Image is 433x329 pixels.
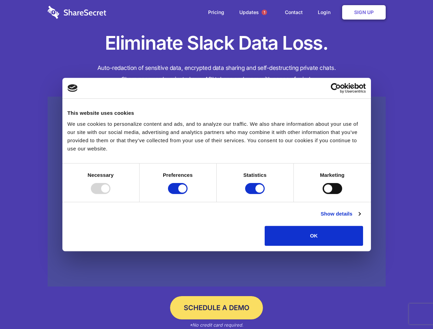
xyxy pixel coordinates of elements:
img: logo [68,84,78,92]
a: Schedule a Demo [170,296,263,319]
a: Show details [321,210,360,218]
a: Pricing [201,2,231,23]
strong: Marketing [320,172,345,178]
a: Sign Up [342,5,386,20]
button: OK [265,226,363,246]
a: Login [311,2,341,23]
span: 1 [262,10,267,15]
img: logo-wordmark-white-trans-d4663122ce5f474addd5e946df7df03e33cb6a1c49d2221995e7729f52c070b2.svg [48,6,106,19]
h4: Auto-redaction of sensitive data, encrypted data sharing and self-destructing private chats. Shar... [48,62,386,85]
strong: Preferences [163,172,193,178]
strong: Statistics [243,172,267,178]
div: This website uses cookies [68,109,366,117]
div: We use cookies to personalize content and ads, and to analyze our traffic. We also share informat... [68,120,366,153]
strong: Necessary [88,172,114,178]
a: Wistia video thumbnail [48,97,386,287]
h1: Eliminate Slack Data Loss. [48,31,386,56]
a: Contact [278,2,310,23]
a: Usercentrics Cookiebot - opens in a new window [306,83,366,93]
em: *No credit card required. [190,322,243,328]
